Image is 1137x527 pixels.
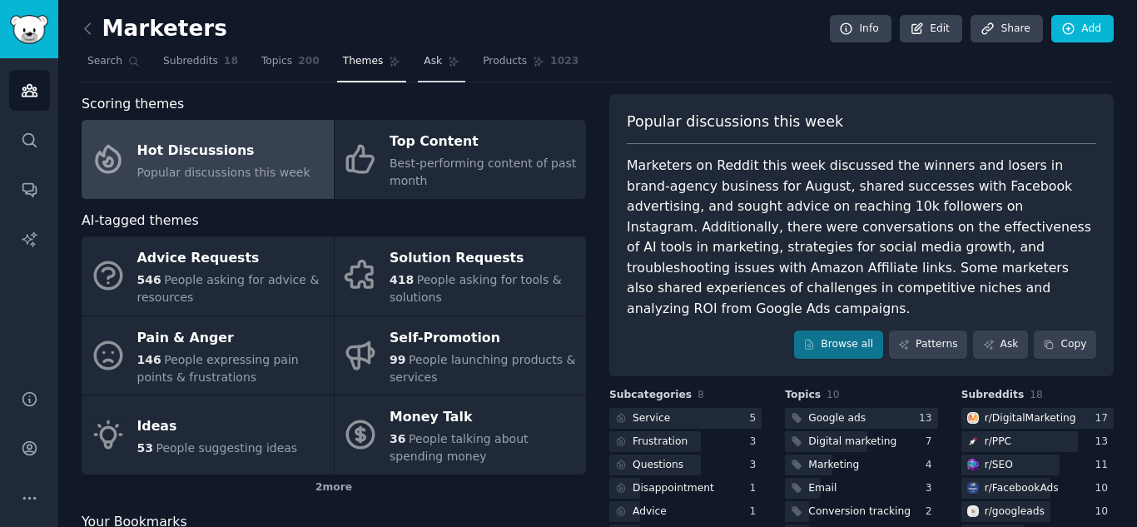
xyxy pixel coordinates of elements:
[750,481,762,496] div: 1
[750,411,762,426] div: 5
[926,458,938,473] div: 4
[830,15,891,43] a: Info
[967,505,979,517] img: googleads
[609,478,762,499] a: Disappointment1
[985,458,1013,473] div: r/ SEO
[785,478,937,499] a: Email3
[967,412,979,424] img: DigitalMarketing
[87,54,122,69] span: Search
[137,137,310,164] div: Hot Discussions
[335,236,587,316] a: Solution Requests418People asking for tools & solutions
[82,211,199,231] span: AI-tagged themes
[961,501,1114,522] a: googleadsr/googleads10
[82,316,334,395] a: Pain & Anger146People expressing pain points & frustrations
[483,54,527,69] span: Products
[390,405,578,431] div: Money Talk
[750,435,762,450] div: 3
[785,408,937,429] a: Google ads13
[550,54,578,69] span: 1023
[156,441,297,455] span: People suggesting ideas
[261,54,292,69] span: Topics
[967,482,979,494] img: FacebookAds
[390,353,405,366] span: 99
[785,431,937,452] a: Digital marketing7
[477,48,584,82] a: Products1023
[390,273,562,304] span: People asking for tools & solutions
[1030,389,1043,400] span: 18
[137,246,325,272] div: Advice Requests
[424,54,442,69] span: Ask
[390,325,578,351] div: Self-Promotion
[609,455,762,475] a: Questions3
[609,431,762,452] a: Frustration3
[961,408,1114,429] a: DigitalMarketingr/DigitalMarketing17
[1095,435,1114,450] div: 13
[82,48,146,82] a: Search
[794,331,883,359] a: Browse all
[335,316,587,395] a: Self-Promotion99People launching products & services
[1034,331,1096,359] button: Copy
[1095,458,1114,473] div: 11
[808,505,911,520] div: Conversion tracking
[973,331,1028,359] a: Ask
[985,505,1045,520] div: r/ googleads
[82,236,334,316] a: Advice Requests546People asking for advice & resources
[337,48,407,82] a: Themes
[967,435,979,447] img: PPC
[785,501,937,522] a: Conversion tracking2
[609,388,692,403] span: Subcategories
[627,112,843,132] span: Popular discussions this week
[808,435,896,450] div: Digital marketing
[137,273,161,286] span: 546
[609,501,762,522] a: Advice1
[961,478,1114,499] a: FacebookAdsr/FacebookAds10
[889,331,967,359] a: Patterns
[750,458,762,473] div: 3
[971,15,1042,43] a: Share
[627,156,1096,319] div: Marketers on Reddit this week discussed the winners and losers in brand-agency business for Augus...
[926,481,938,496] div: 3
[390,157,576,187] span: Best-performing content of past month
[82,94,184,115] span: Scoring themes
[256,48,325,82] a: Topics200
[137,353,161,366] span: 146
[157,48,244,82] a: Subreddits18
[985,481,1059,496] div: r/ FacebookAds
[785,455,937,475] a: Marketing4
[967,459,979,470] img: SEO
[985,435,1012,450] div: r/ PPC
[163,54,218,69] span: Subreddits
[633,458,683,473] div: Questions
[1095,481,1114,496] div: 10
[900,15,962,43] a: Edit
[785,388,821,403] span: Topics
[224,54,238,69] span: 18
[137,441,153,455] span: 53
[919,411,938,426] div: 13
[335,120,587,199] a: Top ContentBest-performing content of past month
[750,505,762,520] div: 1
[1095,505,1114,520] div: 10
[390,246,578,272] div: Solution Requests
[961,455,1114,475] a: SEOr/SEO11
[137,325,325,351] div: Pain & Anger
[827,389,840,400] span: 10
[633,505,667,520] div: Advice
[985,411,1076,426] div: r/ DigitalMarketing
[82,475,586,501] div: 2 more
[82,395,334,475] a: Ideas53People suggesting ideas
[137,166,310,179] span: Popular discussions this week
[961,431,1114,452] a: PPCr/PPC13
[82,120,334,199] a: Hot DiscussionsPopular discussions this week
[137,413,298,440] div: Ideas
[10,15,48,44] img: GummySearch logo
[961,388,1025,403] span: Subreddits
[418,48,465,82] a: Ask
[390,432,529,463] span: People talking about spending money
[390,432,405,445] span: 36
[808,481,837,496] div: Email
[633,435,688,450] div: Frustration
[1051,15,1114,43] a: Add
[609,408,762,429] a: Service5
[82,16,227,42] h2: Marketers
